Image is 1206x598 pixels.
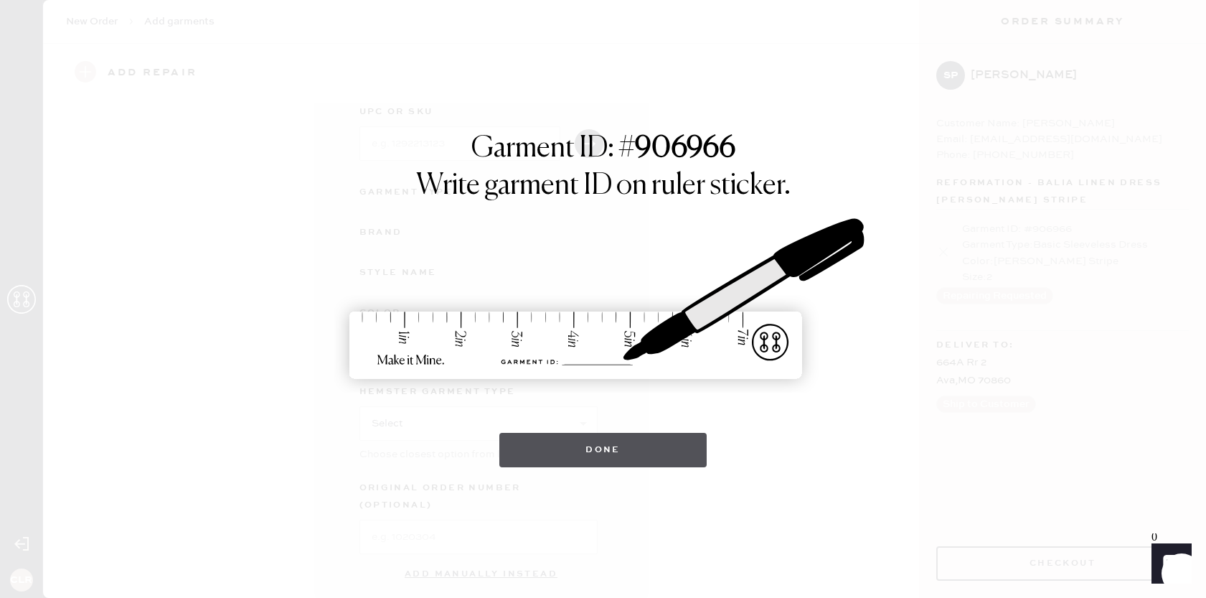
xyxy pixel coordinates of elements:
h1: Garment ID: # [471,131,735,169]
h1: Write garment ID on ruler sticker. [416,169,791,203]
iframe: Front Chat [1138,533,1200,595]
img: ruler-sticker-sharpie.svg [334,182,872,419]
button: Done [499,433,707,467]
strong: 906966 [635,134,735,163]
